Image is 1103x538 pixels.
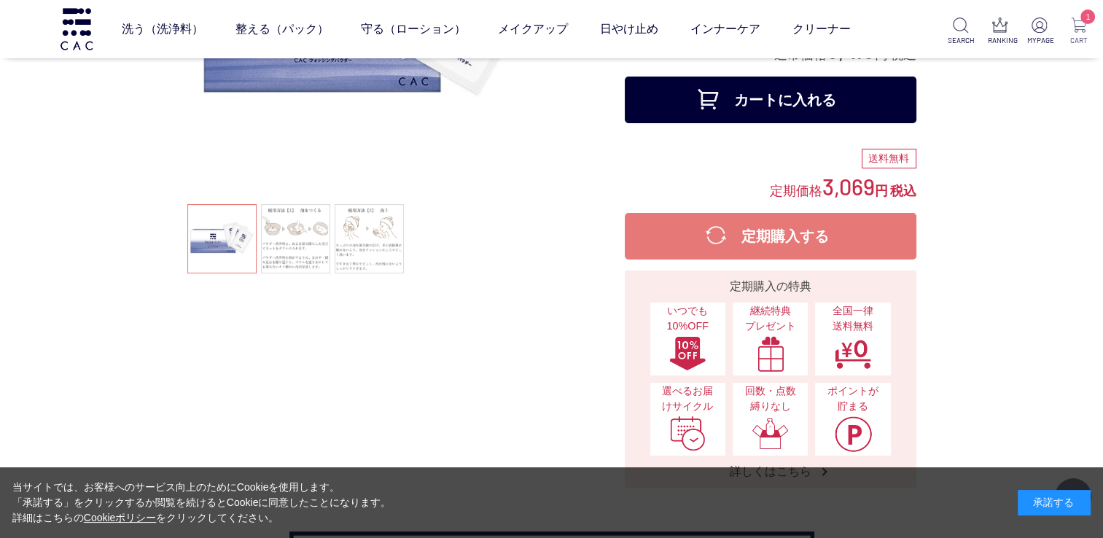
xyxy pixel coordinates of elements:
[690,9,760,50] a: インナーケア
[834,335,872,372] img: 全国一律送料無料
[770,182,822,198] span: 定期価格
[1026,35,1052,46] p: MYPAGE
[752,416,790,452] img: 回数・点数縛りなし
[822,303,883,335] span: 全国一律 送料無料
[948,35,973,46] p: SEARCH
[625,77,916,123] button: カートに入れる
[121,9,203,50] a: 洗う（洗浄料）
[740,383,800,415] span: 回数・点数縛りなし
[58,8,95,50] img: logo
[84,512,157,523] a: Cookieポリシー
[834,416,872,452] img: ポイントが貯まる
[822,383,883,415] span: ポイントが貯まる
[658,303,718,335] span: いつでも10%OFF
[360,9,465,50] a: 守る（ローション）
[1080,9,1095,24] span: 1
[715,464,826,479] span: 詳しくはこちら
[987,35,1013,46] p: RANKING
[12,480,391,526] div: 当サイトでは、お客様へのサービス向上のためにCookieを使用します。 「承諾する」をクリックするか閲覧を続けるとCookieに同意したことになります。 詳細はこちらの をクリックしてください。
[658,383,718,415] span: 選べるお届けサイクル
[875,184,888,198] span: 円
[827,36,875,63] span: 3,410
[625,270,916,488] a: 定期購入の特典 いつでも10%OFFいつでも10%OFF 継続特典プレゼント継続特典プレゼント 全国一律送料無料全国一律送料無料 選べるお届けサイクル選べるお届けサイクル 回数・点数縛りなし回数...
[599,9,658,50] a: 日やけ止め
[752,335,790,372] img: 継続特典プレゼント
[890,47,916,62] span: 税込
[1026,17,1052,46] a: MYPAGE
[862,149,916,169] div: 送料無料
[1066,35,1091,46] p: CART
[890,184,916,198] span: 税込
[235,9,328,50] a: 整える（パック）
[822,173,875,200] span: 3,069
[497,9,567,50] a: メイクアップ
[987,17,1013,46] a: RANKING
[1018,490,1091,515] div: 承諾する
[740,303,800,335] span: 継続特典 プレゼント
[1066,17,1091,46] a: 1 CART
[625,213,916,260] button: 定期購入する
[631,278,911,295] div: 定期購入の特典
[792,9,850,50] a: クリーナー
[669,335,706,372] img: いつでも10%OFF
[948,17,973,46] a: SEARCH
[875,47,888,62] span: 円
[669,416,706,452] img: 選べるお届けサイクル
